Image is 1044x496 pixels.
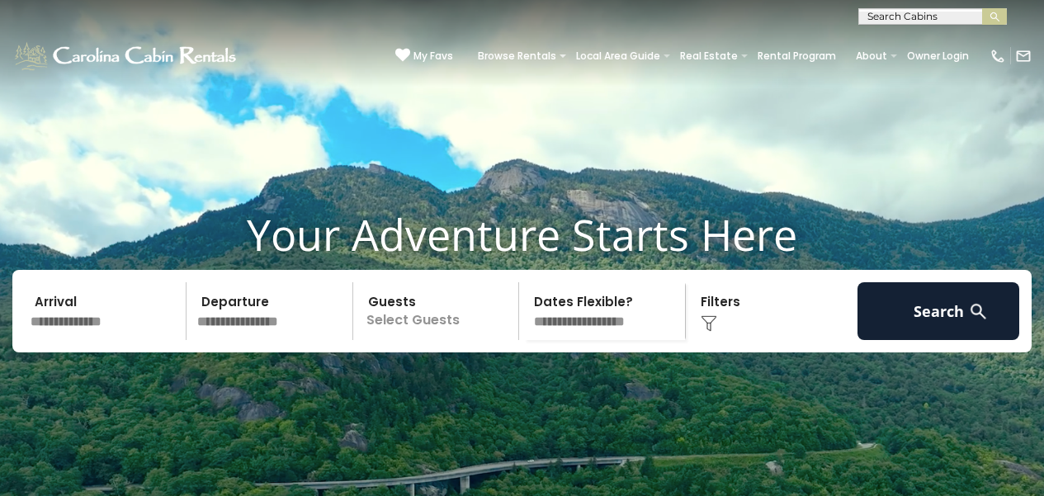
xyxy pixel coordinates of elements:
a: Rental Program [749,45,844,68]
a: Real Estate [672,45,746,68]
img: phone-regular-white.png [990,48,1006,64]
img: search-regular-white.png [968,301,989,322]
a: Browse Rentals [470,45,565,68]
a: Local Area Guide [568,45,668,68]
h1: Your Adventure Starts Here [12,209,1032,260]
a: About [848,45,895,68]
img: filter--v1.png [701,315,717,332]
span: My Favs [413,49,453,64]
img: mail-regular-white.png [1015,48,1032,64]
p: Select Guests [358,282,519,340]
img: White-1-1-2.png [12,40,241,73]
a: Owner Login [899,45,977,68]
a: My Favs [395,48,453,64]
button: Search [857,282,1019,340]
